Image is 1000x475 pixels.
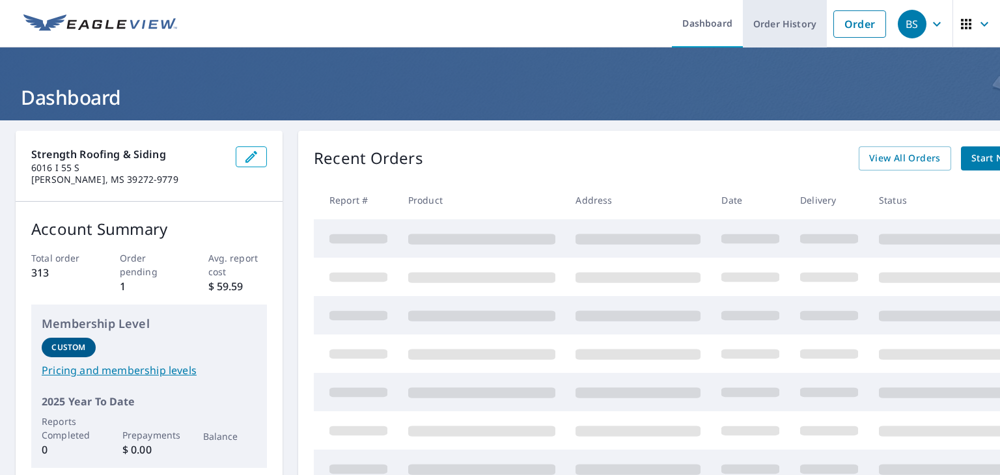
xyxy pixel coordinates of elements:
[51,342,85,353] p: Custom
[16,84,984,111] h1: Dashboard
[208,278,268,294] p: $ 59.59
[42,362,257,378] a: Pricing and membership levels
[869,150,941,167] span: View All Orders
[122,428,176,442] p: Prepayments
[859,146,951,170] a: View All Orders
[790,181,868,219] th: Delivery
[122,442,176,457] p: $ 0.00
[42,315,257,332] p: Membership Level
[711,181,790,219] th: Date
[31,174,225,185] p: [PERSON_NAME], MS 39272-9779
[398,181,566,219] th: Product
[203,429,257,443] p: Balance
[23,14,177,34] img: EV Logo
[898,10,926,38] div: BS
[42,394,257,409] p: 2025 Year To Date
[42,414,96,442] p: Reports Completed
[120,251,179,278] p: Order pending
[31,217,267,241] p: Account Summary
[120,278,179,294] p: 1
[314,146,423,170] p: Recent Orders
[31,146,225,162] p: Strength Roofing & Siding
[208,251,268,278] p: Avg. report cost
[42,442,96,457] p: 0
[833,10,886,38] a: Order
[314,181,398,219] th: Report #
[31,251,90,265] p: Total order
[565,181,711,219] th: Address
[31,265,90,280] p: 313
[31,162,225,174] p: 6016 I 55 S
